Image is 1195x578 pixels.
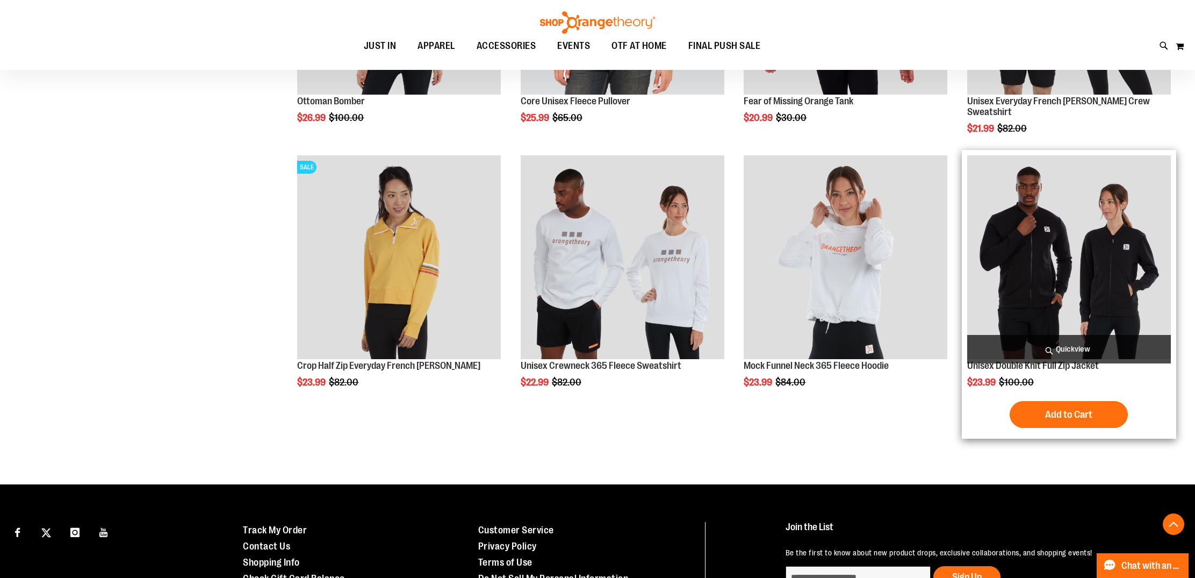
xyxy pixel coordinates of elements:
[297,155,501,359] img: Product image for Crop Half Zip Everyday French Terry Pullover
[521,360,681,371] a: Unisex Crewneck 365 Fleece Sweatshirt
[478,541,537,552] a: Privacy Policy
[521,155,724,361] a: Product image for Unisex Crewneck 365 Fleece Sweatshirt
[967,360,1099,371] a: Unisex Double Knit Full Zip Jacket
[967,377,997,388] span: $23.99
[967,155,1171,361] a: Product image for Unisex Double Knit Full Zip Jacket
[37,522,56,541] a: Visit our X page
[962,150,1176,439] div: product
[1163,513,1184,535] button: Back To Top
[521,155,724,359] img: Product image for Unisex Crewneck 365 Fleece Sweatshirt
[786,547,1168,558] p: Be the first to know about new product drops, exclusive collaborations, and shopping events!
[329,377,360,388] span: $82.00
[329,112,365,123] span: $100.00
[999,377,1035,388] span: $100.00
[478,525,554,536] a: Customer Service
[557,34,590,58] span: EVENTS
[243,557,300,568] a: Shopping Info
[297,155,501,361] a: Product image for Crop Half Zip Everyday French Terry PulloverSALE
[552,377,583,388] span: $82.00
[417,34,455,58] span: APPAREL
[364,34,397,58] span: JUST IN
[243,525,307,536] a: Track My Order
[744,377,774,388] span: $23.99
[688,34,761,58] span: FINAL PUSH SALE
[521,96,630,106] a: Core Unisex Fleece Pullover
[538,11,657,34] img: Shop Orangetheory
[478,557,532,568] a: Terms of Use
[515,150,730,415] div: product
[297,112,327,123] span: $26.99
[292,150,506,415] div: product
[1045,409,1092,420] span: Add to Cart
[95,522,113,541] a: Visit our Youtube page
[678,34,772,58] a: FINAL PUSH SALE
[477,34,536,58] span: ACCESSORIES
[744,96,853,106] a: Fear of Missing Orange Tank
[744,155,947,361] a: Product image for Mock Funnel Neck 365 Fleece Hoodie
[297,360,480,371] a: Crop Half Zip Everyday French [PERSON_NAME]
[744,112,774,123] span: $20.99
[297,377,327,388] span: $23.99
[601,34,678,59] a: OTF AT HOME
[786,522,1168,542] h4: Join the List
[8,522,27,541] a: Visit our Facebook page
[744,155,947,359] img: Product image for Mock Funnel Neck 365 Fleece Hoodie
[466,34,547,59] a: ACCESSORIES
[243,541,290,552] a: Contact Us
[967,155,1171,359] img: Product image for Unisex Double Knit Full Zip Jacket
[775,377,807,388] span: $84.00
[744,360,889,371] a: Mock Funnel Neck 365 Fleece Hoodie
[967,96,1150,117] a: Unisex Everyday French [PERSON_NAME] Crew Sweatshirt
[611,34,667,58] span: OTF AT HOME
[1097,553,1189,578] button: Chat with an Expert
[66,522,84,541] a: Visit our Instagram page
[521,112,551,123] span: $25.99
[1121,561,1182,571] span: Chat with an Expert
[967,335,1171,363] a: Quickview
[297,161,316,174] span: SALE
[1010,401,1128,428] button: Add to Cart
[552,112,584,123] span: $65.00
[967,123,996,134] span: $21.99
[776,112,808,123] span: $30.00
[546,34,601,59] a: EVENTS
[41,528,51,538] img: Twitter
[997,123,1028,134] span: $82.00
[297,96,365,106] a: Ottoman Bomber
[738,150,953,415] div: product
[521,377,550,388] span: $22.99
[353,34,407,59] a: JUST IN
[407,34,466,59] a: APPAREL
